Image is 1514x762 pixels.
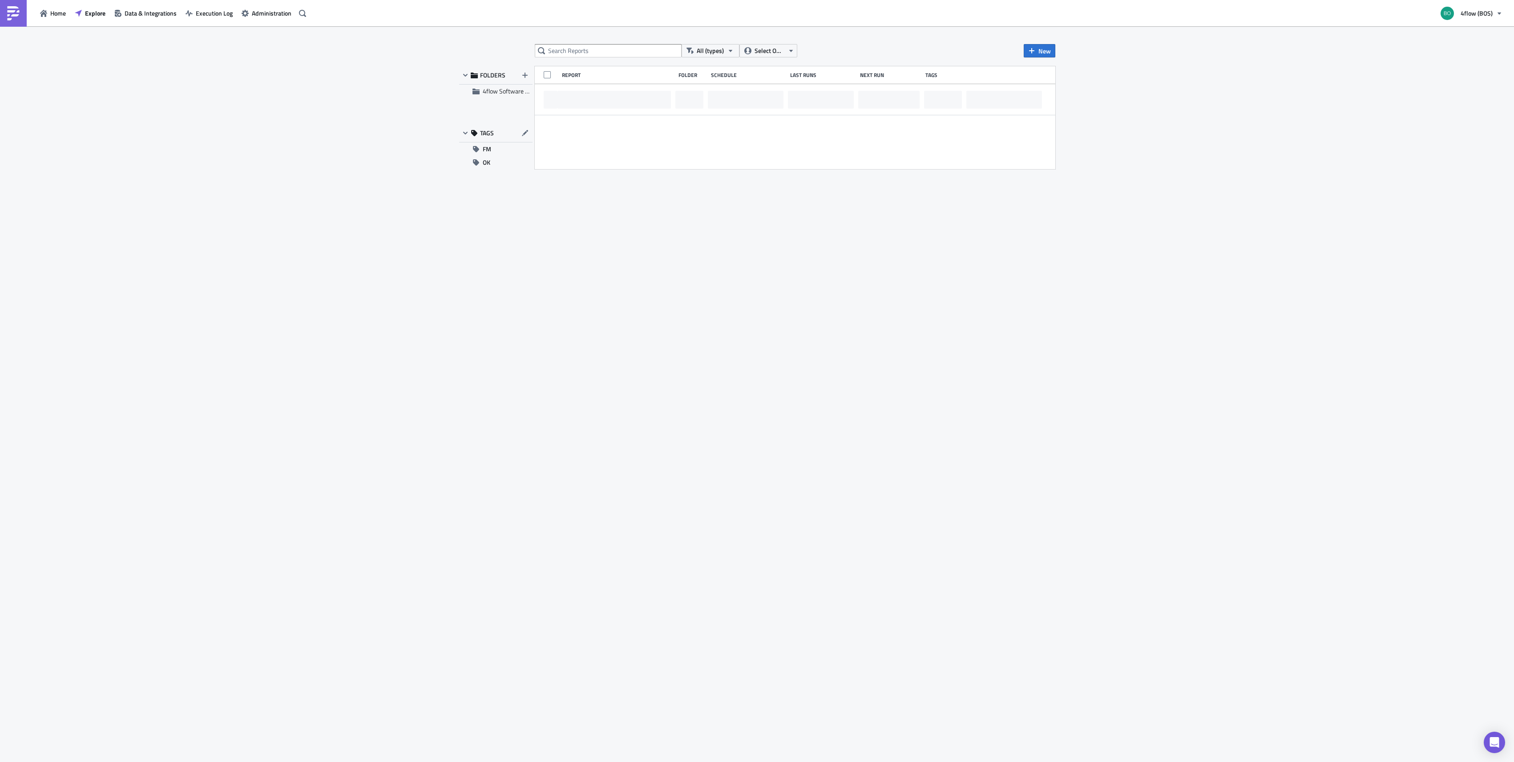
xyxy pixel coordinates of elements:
div: Folder [678,72,707,78]
button: Home [36,6,70,20]
button: Execution Log [181,6,237,20]
span: Home [50,8,66,18]
button: Data & Integrations [110,6,181,20]
span: Select Owner [755,46,784,56]
span: Explore [85,8,105,18]
span: 4flow (BOS) [1461,8,1493,18]
div: Schedule [711,72,786,78]
span: Administration [252,8,291,18]
button: Select Owner [739,44,797,57]
span: TAGS [480,129,494,137]
button: New [1024,44,1055,57]
div: Last Runs [790,72,856,78]
button: Explore [70,6,110,20]
span: All (types) [697,46,724,56]
button: 4flow (BOS) [1435,4,1507,23]
button: Administration [237,6,296,20]
span: OK [483,156,490,169]
img: PushMetrics [6,6,20,20]
button: FM [459,142,533,156]
span: Execution Log [196,8,233,18]
button: All (types) [682,44,739,57]
span: Data & Integrations [125,8,177,18]
input: Search Reports [535,44,682,57]
div: Open Intercom Messenger [1484,732,1505,753]
span: 4flow Software KAM [483,86,537,96]
button: OK [459,156,533,169]
span: New [1038,46,1051,56]
div: Next Run [860,72,921,78]
div: Tags [925,72,963,78]
div: Report [562,72,674,78]
span: FM [483,142,491,156]
img: Avatar [1440,6,1455,21]
span: FOLDERS [480,71,505,79]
